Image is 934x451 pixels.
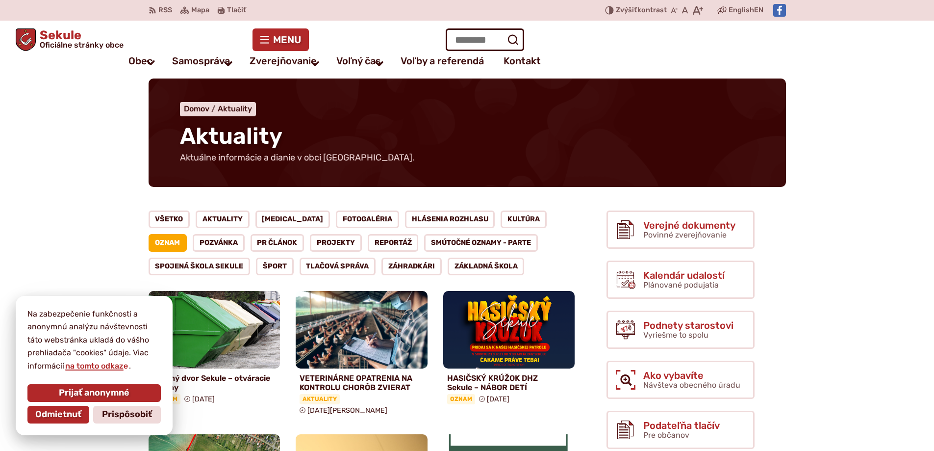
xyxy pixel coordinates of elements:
span: Mapa [191,4,209,16]
span: Plánované podujatia [643,280,719,290]
a: Zberný dvor Sekule – otváracie hodiny Oznam [DATE] [149,291,280,408]
a: Kultúra [501,211,547,228]
a: Záhradkári [381,258,442,275]
span: Prijať anonymné [59,388,129,398]
span: Návšteva obecného úradu [643,380,740,390]
span: kontrast [616,6,667,15]
a: English EN [727,4,765,16]
a: Spojená škola Sekule [149,258,251,275]
span: [DATE] [192,395,215,403]
a: Smútočné oznamy - parte [424,234,538,252]
span: Pre občanov [643,430,689,440]
a: Voľný čas [336,51,381,71]
span: Domov [184,104,209,113]
span: Aktuality [300,394,340,404]
h4: HASIČSKÝ KRÚŽOK DHZ Sekule – NÁBOR DETÍ [447,373,571,392]
button: Prispôsobiť [93,406,161,424]
span: Tlačiť [227,6,246,15]
button: Prijať anonymné [27,384,161,402]
a: Šport [256,258,294,275]
a: Fotogaléria [336,211,399,228]
span: Verejné dokumenty [643,220,735,231]
a: Kontakt [504,51,541,71]
a: Všetko [149,211,190,228]
a: Voľby a referendá [401,51,484,71]
a: na tomto odkaze [64,361,129,371]
img: Prejsť na domovskú stránku [16,28,36,51]
span: Oznam [447,394,475,404]
a: [MEDICAL_DATA] [255,211,330,228]
button: Menu [252,28,309,51]
span: Kalendár udalostí [643,270,725,281]
a: Verejné dokumenty Povinné zverejňovanie [606,211,755,249]
span: EN [754,4,763,16]
span: RSS [158,4,172,16]
a: PR článok [251,234,304,252]
button: Otvoriť podmenu pre [368,52,391,75]
a: Tlačová správa [300,258,376,275]
p: Aktuálne informácie a dianie v obci [GEOGRAPHIC_DATA]. [180,153,415,163]
a: Aktuality [218,104,252,113]
img: Prejsť na Facebook stránku [773,4,786,17]
span: Prispôsobiť [102,409,152,420]
a: Oznam [149,234,187,252]
a: Ako vybavíte Návšteva obecného úradu [606,361,755,399]
a: Aktuality [196,211,250,228]
span: Zvýšiť [616,6,637,14]
a: Hlásenia rozhlasu [405,211,495,228]
button: Otvoriť podmenu pre [217,52,240,75]
h4: VETERINÁRNE OPATRENIA NA KONTROLU CHORÔB ZVIERAT [300,373,424,392]
span: Odmietnuť [35,409,81,420]
a: Logo Sekule, prejsť na domovskú stránku. [16,28,124,51]
span: Ako vybavíte [643,370,740,381]
a: Domov [184,104,218,113]
span: Podnety starostovi [643,320,733,331]
span: [DATE] [487,395,509,403]
a: Kalendár udalostí Plánované podujatia [606,261,755,299]
a: Podnety starostovi Vyriešme to spolu [606,311,755,349]
a: Samospráva [172,51,230,71]
span: [DATE][PERSON_NAME] [307,406,387,415]
span: Podateľňa tlačív [643,420,720,431]
button: Odmietnuť [27,406,89,424]
a: VETERINÁRNE OPATRENIA NA KONTROLU CHORÔB ZVIERAT Aktuality [DATE][PERSON_NAME] [296,291,428,419]
span: Oficiálne stránky obce [40,41,124,49]
a: Pozvánka [193,234,245,252]
a: Zverejňovanie [250,51,317,71]
span: Menu [273,36,301,44]
a: Obec [128,51,152,71]
a: Projekty [310,234,362,252]
a: Základná škola [448,258,525,275]
a: Podateľňa tlačív Pre občanov [606,411,755,449]
h4: Zberný dvor Sekule – otváracie hodiny [152,373,277,392]
button: Otvoriť podmenu pre Zverejňovanie [304,52,327,75]
a: Reportáž [368,234,419,252]
span: Aktuality [180,123,282,150]
span: Povinné zverejňovanie [643,230,727,239]
span: English [729,4,754,16]
p: Na zabezpečenie funkčnosti a anonymnú analýzu návštevnosti táto webstránka ukladá do vášho prehli... [27,308,161,372]
a: HASIČSKÝ KRÚŽOK DHZ Sekule – NÁBOR DETÍ Oznam [DATE] [443,291,575,408]
button: Otvoriť podmenu pre [140,51,162,74]
span: Sekule [36,29,124,49]
span: Vyriešme to spolu [643,330,708,340]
